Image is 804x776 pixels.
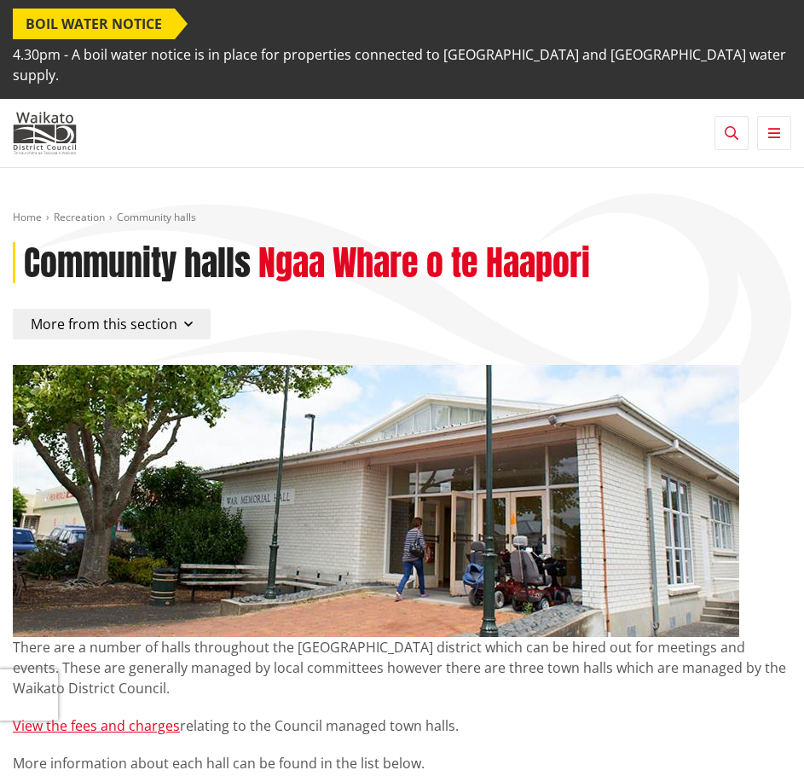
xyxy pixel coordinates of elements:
iframe: Messenger Launcher [726,704,787,766]
span: Community halls [117,210,196,224]
p: There are a number of halls throughout the [GEOGRAPHIC_DATA] district which can be hired out for ... [13,637,791,698]
span: 4.30pm - A boil water notice is in place for properties connected to [GEOGRAPHIC_DATA] and [GEOGR... [13,39,791,90]
img: Waikato District Council - Te Kaunihera aa Takiwaa o Waikato [13,112,77,154]
p: More information about each hall can be found in the list below. [13,753,791,773]
span: More from this section [31,315,177,333]
a: Recreation [54,210,105,224]
a: View the fees and charges [13,716,180,735]
a: Home [13,210,42,224]
span: BOIL WATER NOTICE [13,9,175,39]
h2: Ngaa Whare o te Haapori [258,242,590,283]
p: relating to the Council managed town halls. [13,715,791,736]
h1: Community halls [24,242,251,283]
button: More from this section [13,309,211,339]
img: Ngaruawahia Memorial Hall [13,365,739,637]
nav: breadcrumb [13,211,791,225]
